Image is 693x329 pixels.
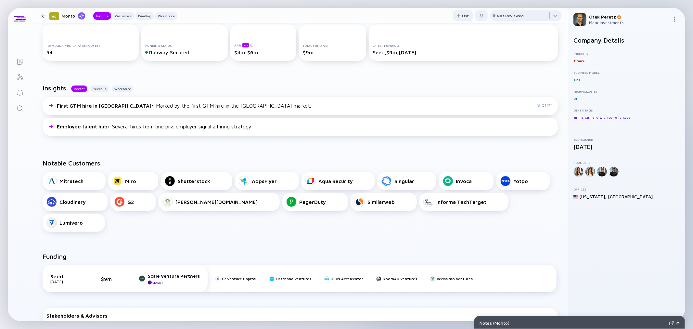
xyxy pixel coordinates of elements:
div: Billing [573,114,584,121]
div: [GEOGRAPHIC_DATA] [608,194,653,199]
div: 54 [46,49,135,55]
a: Shutterstock [161,172,232,190]
h2: Insights [43,84,66,92]
a: Verissimo Ventures [430,276,473,281]
div: [PERSON_NAME][DOMAIN_NAME] [175,199,258,205]
div: Marked by the first GTM hire in the [GEOGRAPHIC_DATA] market. [57,103,311,109]
div: Seed [50,273,83,279]
img: Open Notes [676,322,680,325]
div: ICON Accelerator [331,276,363,281]
div: Industry [573,52,680,56]
span: First GTM hire in [GEOGRAPHIC_DATA] : [57,103,155,109]
div: $4m-$6m [234,49,292,55]
a: Investor Map [8,69,32,85]
div: Singular [394,178,414,184]
div: Several hires from one prv. employer signal a hiring strategy. [57,124,252,129]
img: United States Flag [573,194,578,199]
img: Ofek Profile Picture [573,13,586,26]
div: Yotpo [513,178,528,184]
div: Q1/24 [536,103,553,108]
div: Ofek Peretz [589,14,670,20]
a: G2 [110,193,156,211]
a: [PERSON_NAME][DOMAIN_NAME] [159,193,280,211]
div: Offices [573,187,680,191]
div: Stakeholders & Advisors [46,313,554,319]
div: Similarweb [367,199,395,205]
div: $9m [101,276,121,282]
a: Reminders [8,85,32,100]
div: Funding Status [145,44,224,47]
div: G2 [127,199,134,205]
div: AI [573,95,578,102]
div: Miro [125,178,136,184]
div: Maor Investments [589,20,670,25]
a: Mitratech [43,172,106,190]
div: Informa TechTarget [436,199,486,205]
div: Leader [152,281,163,284]
a: Lists [8,53,32,69]
div: Finance [573,58,585,64]
a: PagerDuty [282,193,348,211]
div: SaaS [623,114,631,121]
div: Online Portals [584,114,606,121]
div: 60 [49,12,59,20]
button: Insights [93,12,111,20]
div: Customers [112,13,134,19]
div: Invoca [456,178,472,184]
div: Cloudinary [59,199,86,205]
a: Aqua Security [302,172,375,190]
div: [DEMOGRAPHIC_DATA] Employees [46,44,135,47]
div: Monto [62,12,85,20]
div: [US_STATE] , [579,194,607,199]
a: AppsFlyer [235,172,299,190]
a: Firsthand Ventures [269,276,311,281]
a: Room40 Ventures [376,276,417,281]
div: PagerDuty [299,199,326,205]
div: Aqua Security [318,178,353,184]
div: F2 Venture Capital [222,276,256,281]
a: Scale Venture PartnersLeader [139,273,200,284]
div: Recent [71,86,87,92]
div: Room40 Ventures [383,276,417,281]
button: Customers [112,12,134,20]
div: Other Tags [573,108,680,112]
div: Founders [573,161,680,164]
a: ICON Accelerator [324,276,363,281]
div: Mitratech [59,178,83,184]
div: Shutterstock [178,178,210,184]
div: Verissimo Ventures [437,276,473,281]
h2: Notable Customers [43,159,558,167]
img: Expand Notes [669,321,674,325]
div: AppsFlyer [252,178,277,184]
h2: Funding [43,253,67,260]
div: Payments [607,114,622,121]
div: Technologies [573,89,680,93]
button: Revenue [90,86,109,92]
button: Workforce [112,86,134,92]
div: Workforce [155,13,177,19]
a: Singular [378,172,436,190]
div: Seed, $9m, [DATE] [373,49,554,55]
div: Runway Secured [145,49,224,55]
img: Menu [672,17,677,22]
h2: Company Details [573,36,680,44]
div: ARR [234,43,292,47]
div: Funding [135,13,154,19]
button: Workforce [155,12,177,20]
div: Notes ( Monto ) [480,320,667,326]
div: Lumivero [59,220,83,226]
a: Cloudinary [43,193,108,211]
span: Employee talent hub : [57,124,111,129]
div: $9m [303,49,362,55]
a: Yotpo [496,172,550,190]
div: Not Reviewed [497,13,524,18]
a: F2 Venture Capital [215,276,256,281]
div: Insights [93,13,111,19]
a: Search [8,100,32,116]
div: Scale Venture Partners [148,273,200,279]
div: [DATE] [573,143,680,150]
button: List [453,10,473,21]
div: beta [242,43,249,47]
